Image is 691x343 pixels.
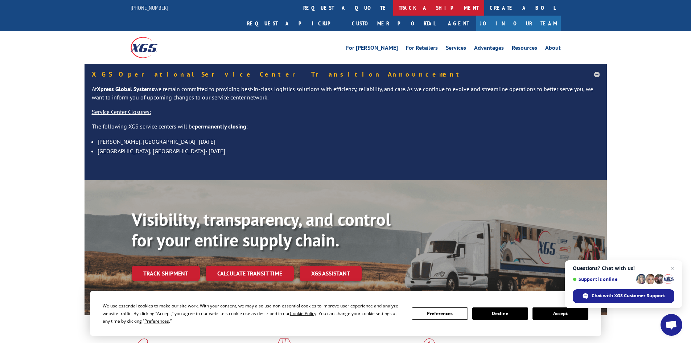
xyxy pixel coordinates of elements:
[573,265,674,271] span: Questions? Chat with us!
[545,45,561,53] a: About
[98,146,600,156] li: [GEOGRAPHIC_DATA], [GEOGRAPHIC_DATA]- [DATE]
[406,45,438,53] a: For Retailers
[131,4,168,11] a: [PHONE_NUMBER]
[472,307,528,320] button: Decline
[592,293,665,299] span: Chat with XGS Customer Support
[512,45,537,53] a: Resources
[300,266,362,281] a: XGS ASSISTANT
[92,122,600,137] p: The following XGS service centers will be :
[132,208,391,252] b: Visibility, transparency, and control for your entire supply chain.
[573,289,674,303] span: Chat with XGS Customer Support
[476,16,561,31] a: Join Our Team
[92,85,600,108] p: At we remain committed to providing best-in-class logistics solutions with efficiency, reliabilit...
[346,45,398,53] a: For [PERSON_NAME]
[474,45,504,53] a: Advantages
[661,314,682,336] a: Open chat
[446,45,466,53] a: Services
[97,85,154,93] strong: Xpress Global Systems
[242,16,346,31] a: Request a pickup
[573,277,634,282] span: Support is online
[98,137,600,146] li: [PERSON_NAME], [GEOGRAPHIC_DATA]- [DATE]
[132,266,200,281] a: Track shipment
[206,266,294,281] a: Calculate transit time
[144,318,169,324] span: Preferences
[532,307,588,320] button: Accept
[195,123,246,130] strong: permanently closing
[346,16,441,31] a: Customer Portal
[103,302,403,325] div: We use essential cookies to make our site work. With your consent, we may also use non-essential ...
[92,108,151,115] u: Service Center Closures:
[92,71,600,78] h5: XGS Operational Service Center Transition Announcement
[90,291,601,336] div: Cookie Consent Prompt
[412,307,468,320] button: Preferences
[441,16,476,31] a: Agent
[290,310,316,317] span: Cookie Policy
